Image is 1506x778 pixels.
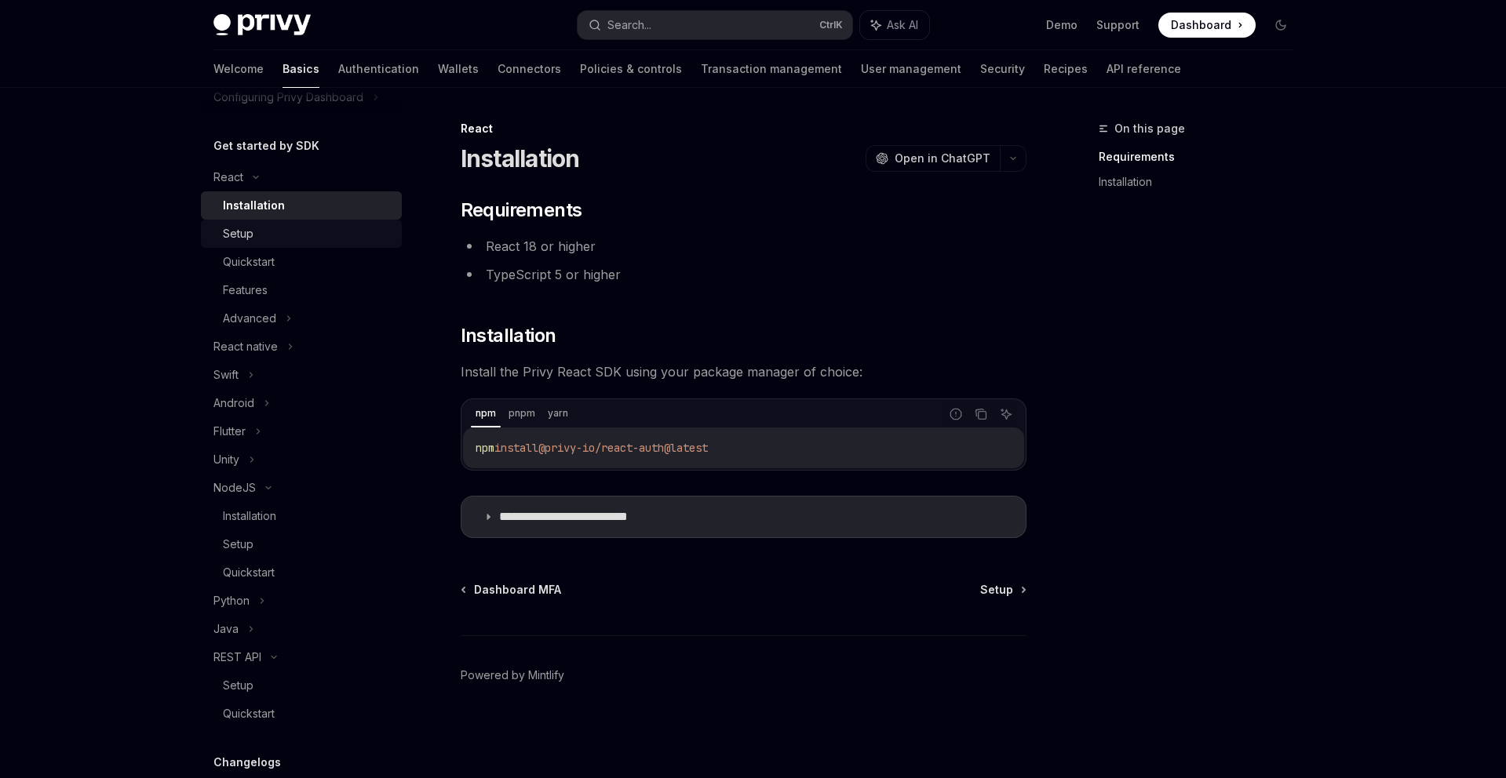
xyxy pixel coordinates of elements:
a: Installation [201,191,402,220]
div: Flutter [213,422,246,441]
a: Setup [201,220,402,248]
img: dark logo [213,14,311,36]
span: install [494,441,538,455]
span: Install the Privy React SDK using your package manager of choice: [461,361,1026,383]
button: Copy the contents from the code block [971,404,991,424]
a: Support [1096,17,1140,33]
div: React [213,168,243,187]
a: User management [861,50,961,88]
a: Installation [201,502,402,530]
div: Quickstart [223,704,275,723]
a: Basics [283,50,319,88]
li: React 18 or higher [461,235,1026,257]
a: Security [980,50,1025,88]
a: Policies & controls [580,50,682,88]
div: Java [213,620,239,638]
div: Unity [213,450,239,469]
span: @privy-io/react-auth@latest [538,441,708,455]
div: pnpm [504,404,540,423]
div: Advanced [223,309,276,328]
span: npm [476,441,494,455]
a: Requirements [1099,144,1306,169]
li: TypeScript 5 or higher [461,264,1026,285]
a: Authentication [338,50,419,88]
a: Transaction management [701,50,842,88]
span: Ctrl K [819,19,843,31]
a: Powered by Mintlify [461,667,564,683]
a: Wallets [438,50,479,88]
span: Open in ChatGPT [895,151,990,166]
div: NodeJS [213,478,256,497]
a: Recipes [1044,50,1088,88]
button: Ask AI [996,404,1016,424]
a: Quickstart [201,248,402,276]
span: Installation [461,323,556,348]
div: Quickstart [223,253,275,271]
div: Setup [223,676,253,695]
a: Quickstart [201,558,402,587]
span: On this page [1114,119,1185,138]
div: Setup [223,535,253,554]
button: Toggle dark mode [1268,13,1293,38]
a: API reference [1107,50,1181,88]
a: Features [201,276,402,304]
span: Dashboard [1171,17,1231,33]
div: Swift [213,365,239,384]
div: REST API [213,648,261,667]
div: Quickstart [223,563,275,582]
div: Setup [223,224,253,243]
a: Setup [201,671,402,700]
h1: Installation [461,144,580,173]
div: React [461,121,1026,136]
div: Python [213,591,250,610]
span: Ask AI [887,17,918,33]
div: React native [213,337,278,356]
button: Ask AI [860,11,929,39]
a: Setup [201,530,402,558]
div: Search... [607,16,651,35]
a: Demo [1046,17,1078,33]
a: Welcome [213,50,264,88]
a: Dashboard [1158,13,1256,38]
h5: Changelogs [213,753,281,772]
span: Setup [980,582,1013,598]
div: yarn [543,404,573,423]
a: Connectors [498,50,561,88]
a: Quickstart [201,700,402,728]
h5: Get started by SDK [213,136,319,155]
div: npm [471,404,501,423]
span: Requirements [461,198,582,223]
a: Installation [1099,169,1306,194]
a: Setup [980,582,1025,598]
div: Android [213,394,254,413]
button: Report incorrect code [946,404,966,424]
span: Dashboard MFA [474,582,561,598]
div: Installation [223,507,276,525]
div: Installation [223,196,285,215]
button: Open in ChatGPT [866,145,1000,172]
a: Dashboard MFA [462,582,561,598]
button: Search...CtrlK [578,11,852,39]
div: Features [223,281,268,300]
